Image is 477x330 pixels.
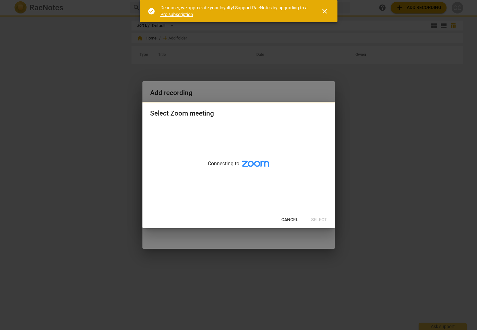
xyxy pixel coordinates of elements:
span: Cancel [281,217,298,223]
button: Close [317,4,332,19]
a: Pro subscription [160,12,193,17]
div: Select Zoom meeting [150,109,214,117]
span: close [321,7,328,15]
button: Cancel [276,214,303,226]
div: Dear user, we appreciate your loyalty! Support RaeNotes by upgrading to a [160,4,309,18]
div: Connecting to [142,124,335,212]
span: check_circle [148,7,155,15]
